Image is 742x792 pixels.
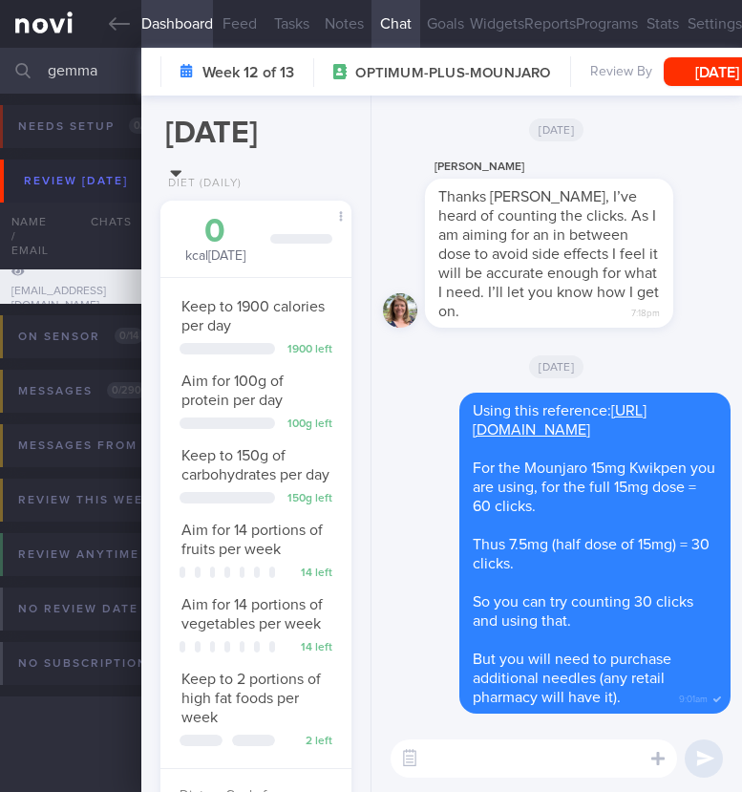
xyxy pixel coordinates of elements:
span: But you will need to purchase additional needles (any retail pharmacy will have it). [473,652,671,705]
div: Messages [13,378,151,404]
div: 100 g left [285,417,332,432]
div: 2 left [285,735,332,749]
span: Aim for 14 portions of fruits per week [181,523,323,557]
span: 0 / 290 [107,382,146,398]
span: 9:01am [679,688,708,706]
span: Thus 7.5mg (half dose of 15mg) = 30 clicks. [473,537,710,571]
span: Keep to 1900 calories per day [181,299,325,333]
span: Aim for 14 portions of vegetables per week [181,597,323,631]
span: Aim for 100g of protein per day [181,374,284,408]
strong: Week 12 of 13 [202,63,294,82]
div: No subscription [13,651,199,676]
div: 150 g left [285,492,332,506]
span: For the Mounjaro 15mg Kwikpen you are using, for the full 15mg dose = 60 clicks. [473,460,715,514]
div: Needs setup [13,114,166,139]
span: Using this reference: [473,403,647,438]
div: 1900 left [285,343,332,357]
div: Chats [65,203,141,241]
div: 14 left [285,641,332,655]
div: [PERSON_NAME] [425,156,731,179]
span: Keep to 150g of carbohydrates per day [181,448,329,482]
div: Review [DATE] [19,168,182,194]
div: No review date [13,596,174,622]
span: Review By [590,64,652,81]
div: Messages from Archived [13,433,263,459]
div: Review this week [13,487,187,513]
span: [DATE] [529,355,583,378]
div: 0 [180,215,251,248]
span: OPTIMUM-PLUS-MOUNJARO [355,64,550,83]
div: Review anytime [13,542,175,567]
div: kcal [DATE] [180,215,251,266]
span: Thanks [PERSON_NAME], I’ve heard of counting the clicks. As I am aiming for an in between dose to... [438,189,659,319]
span: 7:18pm [631,302,660,320]
span: 0 / 90 [129,118,161,134]
div: [EMAIL_ADDRESS][DOMAIN_NAME] [11,285,138,313]
span: 0 / 14 [115,328,143,344]
span: So you can try counting 30 clicks and using that. [473,594,693,629]
span: Keep to 2 portions of high fat foods per week [181,672,321,725]
span: [DATE] [529,118,583,141]
div: 14 left [285,567,332,581]
div: Diet (Daily) [160,177,242,191]
div: On sensor [13,324,148,350]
